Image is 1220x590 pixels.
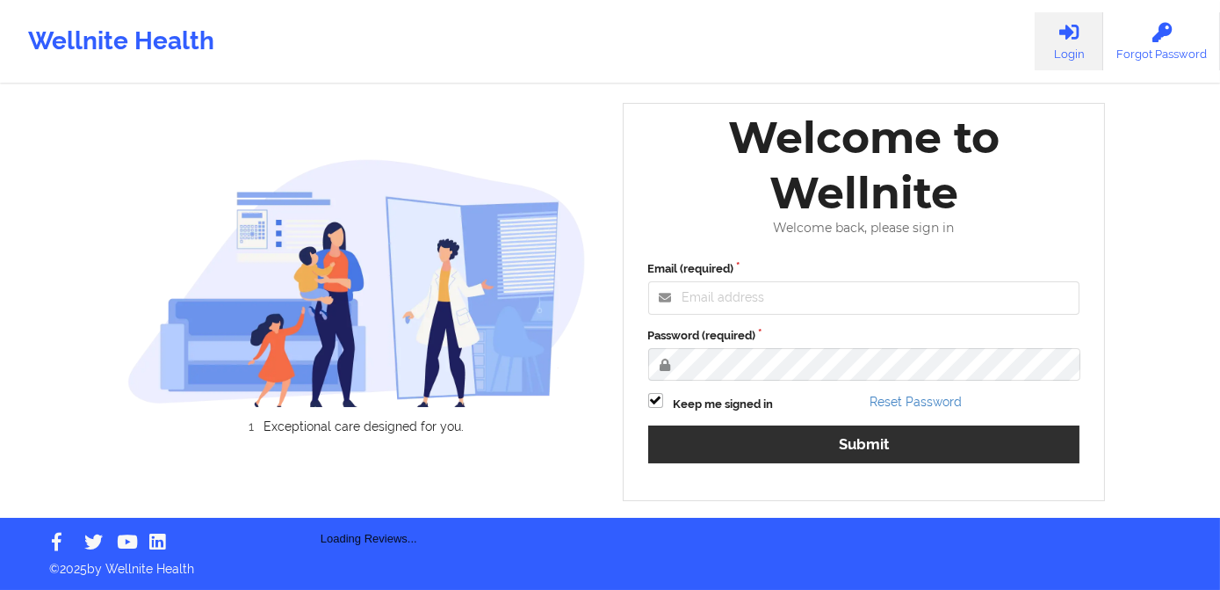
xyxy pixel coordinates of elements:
[143,419,586,433] li: Exceptional care designed for you.
[636,110,1093,221] div: Welcome to Wellnite
[636,221,1093,236] div: Welcome back, please sign in
[648,426,1080,463] button: Submit
[674,396,774,413] label: Keep me signed in
[127,463,610,548] div: Loading Reviews...
[1035,12,1103,70] a: Login
[648,281,1080,315] input: Email address
[127,158,586,407] img: wellnite-auth-hero_200.c722682e.png
[1103,12,1220,70] a: Forgot Password
[870,395,962,409] a: Reset Password
[648,327,1080,345] label: Password (required)
[648,260,1080,278] label: Email (required)
[37,548,1183,578] p: © 2025 by Wellnite Health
